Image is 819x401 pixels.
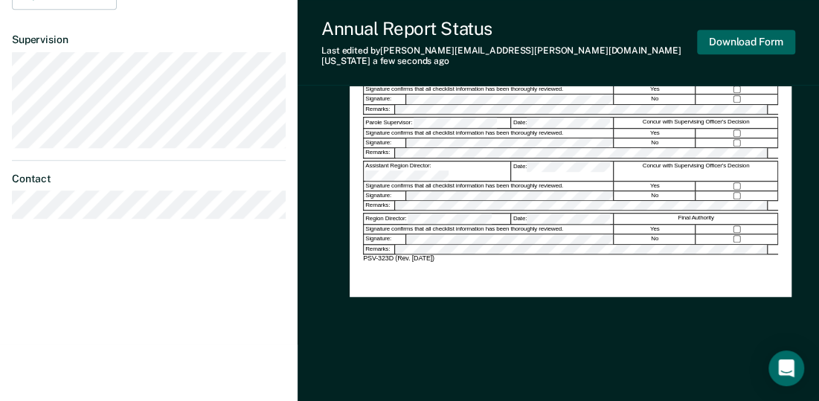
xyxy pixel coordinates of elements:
div: Remarks: [364,148,395,157]
div: Remarks: [364,105,395,114]
div: Assistant Region Director: [364,161,511,181]
div: Concur with Supervising Officer's Decision [614,118,778,128]
div: Signature: [364,191,406,200]
div: Date: [512,118,614,128]
div: Signature: [364,138,406,147]
div: Parole Supervisor: [364,118,511,128]
div: Date: [512,214,614,224]
div: No [614,94,696,103]
div: Remarks: [364,201,395,210]
div: Signature confirms that all checklist information has been thoroughly reviewed. [364,225,614,234]
div: Yes [614,182,696,190]
div: Final Authority [614,214,778,224]
div: Yes [614,225,696,234]
dt: Contact [12,173,286,185]
div: Signature confirms that all checklist information has been thoroughly reviewed. [364,85,614,94]
div: Yes [614,129,696,138]
div: Signature confirms that all checklist information has been thoroughly reviewed. [364,182,614,190]
div: Remarks: [364,245,395,254]
div: Last edited by [PERSON_NAME][EMAIL_ADDRESS][PERSON_NAME][DOMAIN_NAME][US_STATE] [321,45,697,67]
div: PSV-323D (Rev. [DATE]) [363,254,778,263]
div: No [614,191,696,200]
dt: Supervision [12,33,286,46]
div: Region Director: [364,214,511,224]
div: Signature: [364,94,406,103]
div: Annual Report Status [321,18,697,39]
button: Download Form [697,30,795,54]
div: Signature: [364,234,406,243]
div: Signature confirms that all checklist information has been thoroughly reviewed. [364,129,614,138]
span: a few seconds ago [373,56,449,66]
div: Open Intercom Messenger [768,350,804,386]
div: No [614,138,696,147]
div: Date: [512,161,614,181]
div: Concur with Supervising Officer's Decision [614,161,778,181]
div: No [614,234,696,243]
div: Yes [614,85,696,94]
